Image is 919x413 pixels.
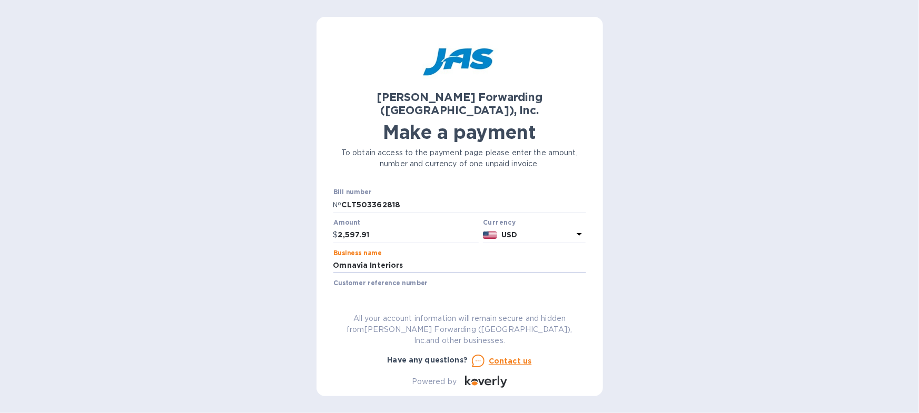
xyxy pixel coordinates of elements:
input: Enter business name [333,258,586,274]
p: № [333,199,342,210]
b: USD [501,230,517,239]
label: Business name [333,250,382,256]
h1: Make a payment [333,121,586,143]
img: USD [483,231,497,239]
input: Enter bill number [342,197,586,213]
p: Powered by [412,376,457,387]
label: Bill number [333,189,371,196]
p: All your account information will remain secure and hidden from [PERSON_NAME] Forwarding ([GEOGRA... [333,313,586,346]
b: Have any questions? [388,356,468,364]
p: To obtain access to the payment page please enter the amount, number and currency of one unpaid i... [333,147,586,169]
p: $ [333,229,338,240]
b: [PERSON_NAME] Forwarding ([GEOGRAPHIC_DATA]), Inc. [377,90,542,117]
label: Amount [333,219,360,226]
u: Contact us [489,357,532,365]
label: Customer reference number [333,280,428,287]
input: Enter customer reference number [333,288,586,304]
input: 0.00 [338,227,479,243]
b: Currency [483,218,516,226]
